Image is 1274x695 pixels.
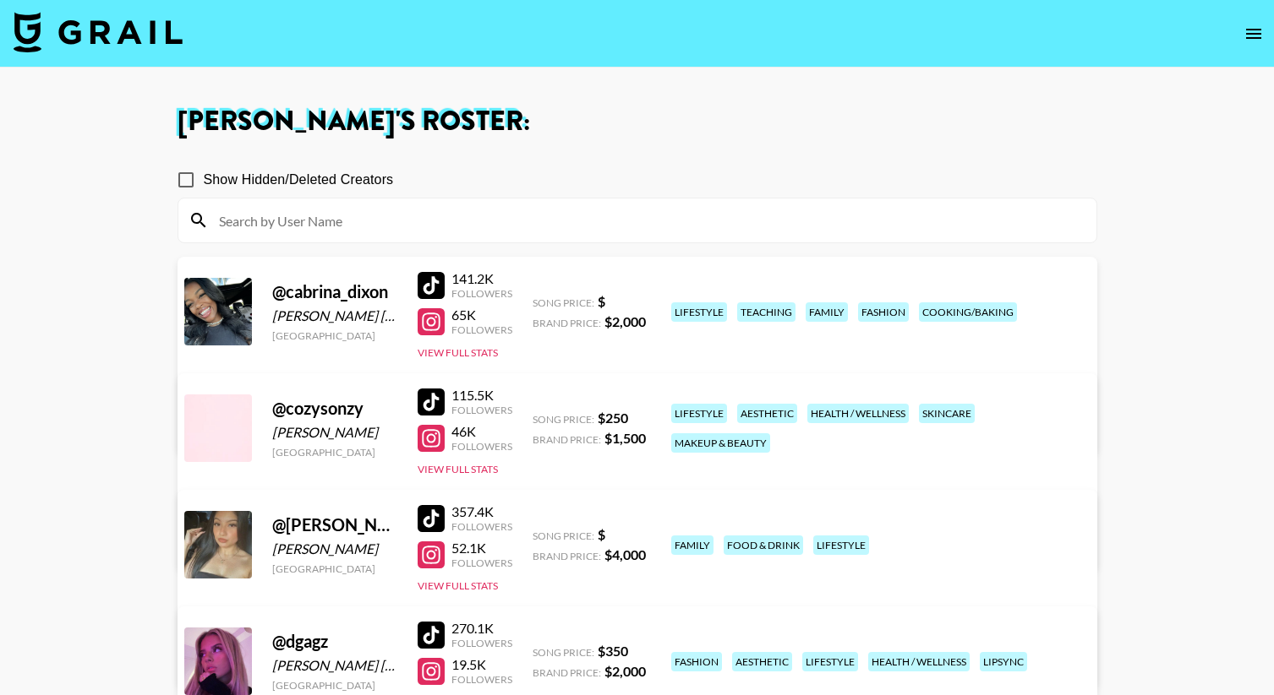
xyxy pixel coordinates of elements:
span: Song Price: [533,646,594,659]
div: 270.1K [451,620,512,637]
div: fashion [671,652,722,671]
button: open drawer [1237,17,1271,51]
div: [PERSON_NAME] [PERSON_NAME] [272,657,397,674]
div: [PERSON_NAME] [GEOGRAPHIC_DATA][PERSON_NAME] [272,307,397,324]
strong: $ 2,000 [604,313,646,329]
span: Brand Price: [533,666,601,679]
div: @ cozysonzy [272,398,397,419]
strong: $ [598,526,605,542]
div: teaching [737,302,796,322]
div: Followers [451,287,512,300]
div: Followers [451,520,512,533]
span: Song Price: [533,529,594,542]
input: Search by User Name [209,207,1086,234]
div: 19.5K [451,656,512,673]
h1: [PERSON_NAME] 's Roster: [178,108,1097,135]
div: Followers [451,637,512,649]
div: @ dgagz [272,631,397,652]
div: 52.1K [451,540,512,557]
strong: $ 350 [598,643,628,659]
div: lifestyle [671,302,727,322]
div: [GEOGRAPHIC_DATA] [272,329,397,342]
span: Song Price: [533,413,594,426]
span: Brand Price: [533,550,601,562]
div: Followers [451,557,512,569]
div: cooking/baking [919,302,1017,322]
span: Brand Price: [533,433,601,446]
div: 357.4K [451,503,512,520]
div: Followers [451,404,512,416]
div: 115.5K [451,387,512,404]
button: View Full Stats [418,463,498,475]
span: Song Price: [533,296,594,309]
div: lifestyle [813,535,869,555]
strong: $ 2,000 [604,663,646,679]
div: health / wellness [868,652,970,671]
div: [PERSON_NAME] [272,540,397,557]
span: Show Hidden/Deleted Creators [204,170,394,190]
div: 65K [451,307,512,323]
div: 46K [451,423,512,440]
strong: $ [598,293,605,309]
div: makeup & beauty [671,433,770,453]
div: [GEOGRAPHIC_DATA] [272,679,397,692]
div: food & drink [724,535,803,555]
div: [GEOGRAPHIC_DATA] [272,562,397,575]
div: [PERSON_NAME] [272,424,397,441]
button: View Full Stats [418,579,498,592]
div: lipsync [980,652,1027,671]
div: Followers [451,673,512,686]
button: View Full Stats [418,346,498,359]
div: [GEOGRAPHIC_DATA] [272,446,397,459]
span: Brand Price: [533,317,601,329]
div: 141.2K [451,270,512,287]
div: health / wellness [807,404,909,423]
div: skincare [919,404,975,423]
div: lifestyle [802,652,858,671]
div: Followers [451,323,512,336]
div: aesthetic [732,652,792,671]
strong: $ 4,000 [604,546,646,562]
div: aesthetic [737,404,797,423]
div: family [806,302,848,322]
div: @ [PERSON_NAME].reynaaa [272,514,397,535]
div: Followers [451,440,512,453]
img: Grail Talent [14,12,183,52]
div: fashion [858,302,909,322]
strong: $ 1,500 [604,430,646,446]
strong: $ 250 [598,410,628,426]
div: @ cabrina_dixon [272,281,397,302]
div: lifestyle [671,404,727,423]
div: family [671,535,714,555]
